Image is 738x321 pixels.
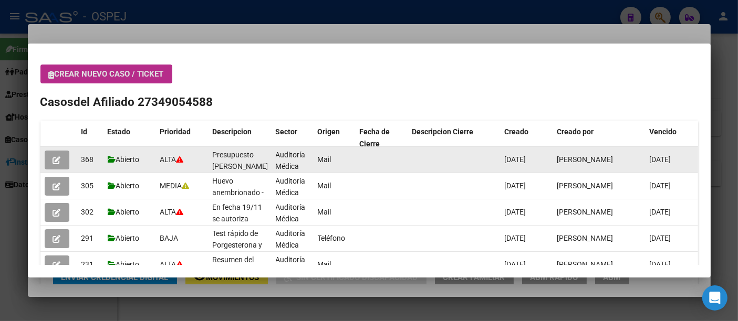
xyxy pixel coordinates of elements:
span: [DATE] [505,208,526,216]
span: Auditoría Médica [276,203,306,223]
span: [PERSON_NAME] [557,155,614,164]
datatable-header-cell: Id [77,121,103,155]
span: [PERSON_NAME] [557,260,614,269]
div: Open Intercom Messenger [702,285,727,311]
span: [PERSON_NAME] [557,181,614,190]
span: Estado [108,127,131,136]
datatable-header-cell: Creado [501,121,553,155]
span: Auditoría Médica [276,151,306,171]
span: Mail [318,260,331,269]
span: [DATE] [650,260,671,269]
span: Crear nuevo caso / ticket [49,69,164,79]
span: [DATE] [505,234,526,242]
datatable-header-cell: Creado por [553,121,646,155]
datatable-header-cell: Fecha de Cierre [356,121,408,155]
span: Auditoría Médica [276,255,306,276]
datatable-header-cell: Descripcion [209,121,272,155]
span: Abierto [108,208,140,216]
span: Presupuesto [PERSON_NAME][DATE] [213,151,269,183]
datatable-header-cell: Sector [272,121,314,155]
span: Abierto [108,234,140,242]
span: [PERSON_NAME] [557,234,614,242]
span: Mail [318,155,331,164]
span: Abierto [108,155,140,164]
span: 368 [81,155,94,164]
span: Auditoría Médica [276,229,306,250]
datatable-header-cell: Estado [103,121,156,155]
datatable-header-cell: Origen [314,121,356,155]
span: Abierto [108,260,140,269]
datatable-header-cell: Vencido [646,121,698,155]
span: Abierto [108,181,140,190]
span: [DATE] [505,155,526,164]
span: Mail [318,181,331,190]
span: Test rápido de Porgesterona y [MEDICAL_DATA]. [213,229,271,262]
span: BAJA [160,234,179,242]
span: Descripcion Cierre [412,127,474,136]
span: Teléfono [318,234,346,242]
span: Creado por [557,127,594,136]
span: Descripcion [213,127,252,136]
span: [DATE] [650,208,671,216]
span: [DATE] [650,234,671,242]
span: [DATE] [505,260,526,269]
span: [DATE] [650,181,671,190]
span: Vencido [650,127,677,136]
datatable-header-cell: Prioridad [156,121,209,155]
span: Fecha de Cierre [360,127,390,148]
span: Huevo anembrionado - [MEDICAL_DATA] [213,177,268,209]
h2: Casos [40,93,698,111]
span: Prioridad [160,127,191,136]
datatable-header-cell: Descripcion Cierre [408,121,501,155]
span: Mail [318,208,331,216]
span: Resumen del tratamiento. [213,255,254,276]
span: ALTA [160,208,184,216]
span: Auditoría Médica [276,177,306,197]
span: 291 [81,234,94,242]
span: 305 [81,181,94,190]
span: Id [81,127,88,136]
span: [DATE] [505,181,526,190]
span: [DATE] [650,155,671,164]
span: 302 [81,208,94,216]
span: Creado [505,127,529,136]
span: Origen [318,127,340,136]
span: En fecha 19/11 se autoriza [MEDICAL_DATA] [MEDICAL_DATA] para realizar tratamiento por huevo anem... [213,203,268,295]
span: Sector [276,127,298,136]
span: del Afiliado 27349054588 [74,95,213,109]
span: MEDIA [160,181,190,190]
span: [PERSON_NAME] [557,208,614,216]
span: 231 [81,260,94,269]
span: ALTA [160,155,184,164]
button: Crear nuevo caso / ticket [40,65,172,83]
span: ALTA [160,260,184,269]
